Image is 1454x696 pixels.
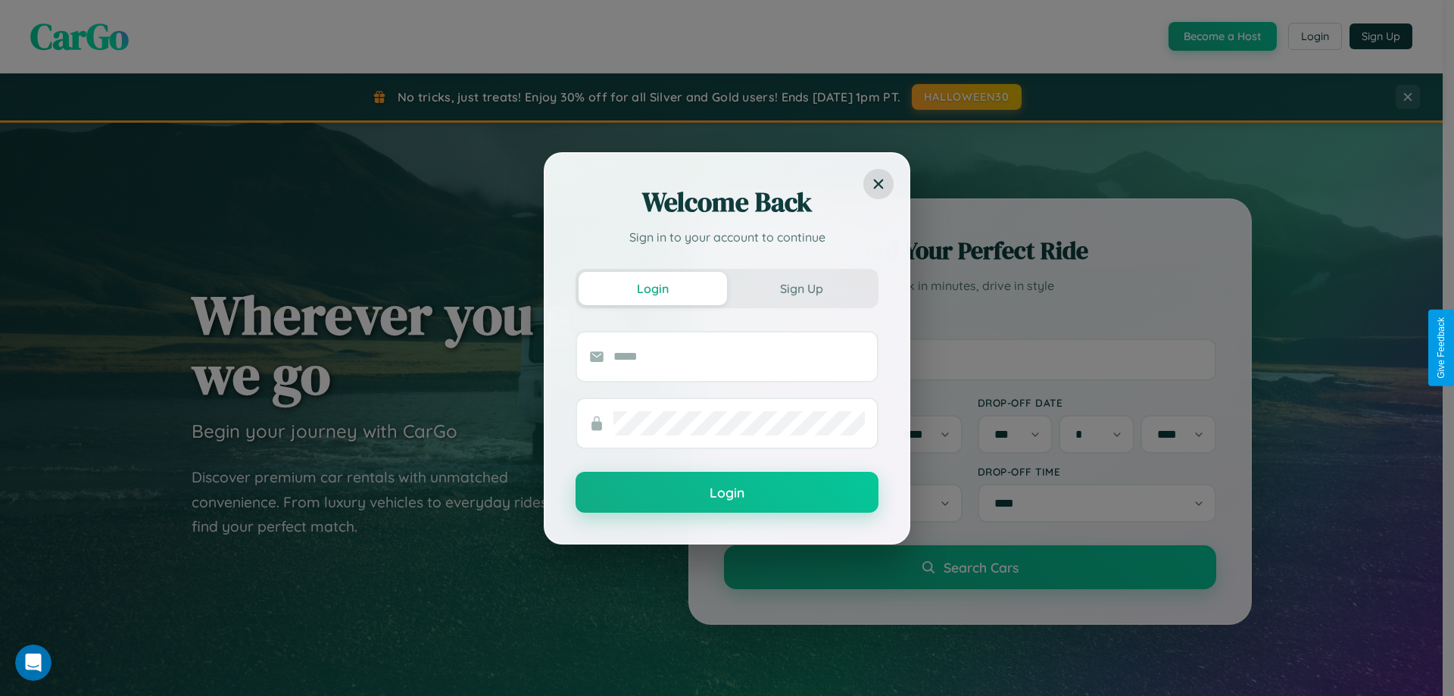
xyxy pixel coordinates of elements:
[1436,317,1446,379] div: Give Feedback
[576,228,878,246] p: Sign in to your account to continue
[576,184,878,220] h2: Welcome Back
[727,272,875,305] button: Sign Up
[579,272,727,305] button: Login
[15,645,51,681] iframe: Intercom live chat
[576,472,878,513] button: Login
